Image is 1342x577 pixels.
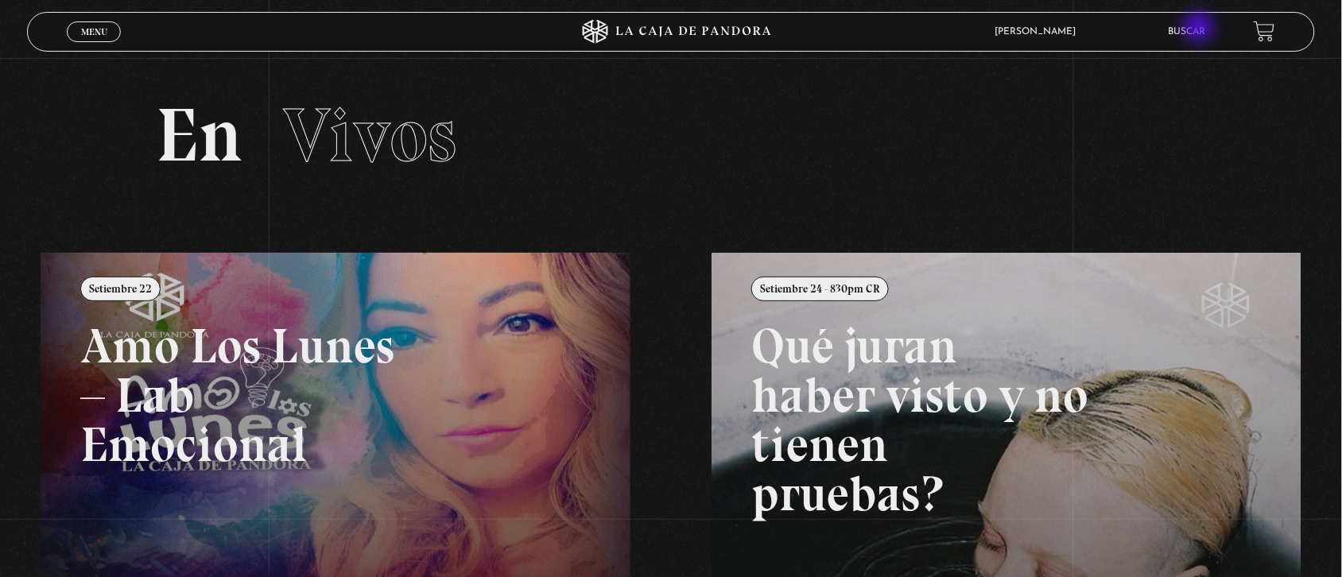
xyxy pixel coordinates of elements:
[156,98,1186,173] h2: En
[81,27,107,37] span: Menu
[1169,27,1206,37] a: Buscar
[76,40,113,51] span: Cerrar
[283,90,456,180] span: Vivos
[987,27,1092,37] span: [PERSON_NAME]
[1254,21,1275,42] a: View your shopping cart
